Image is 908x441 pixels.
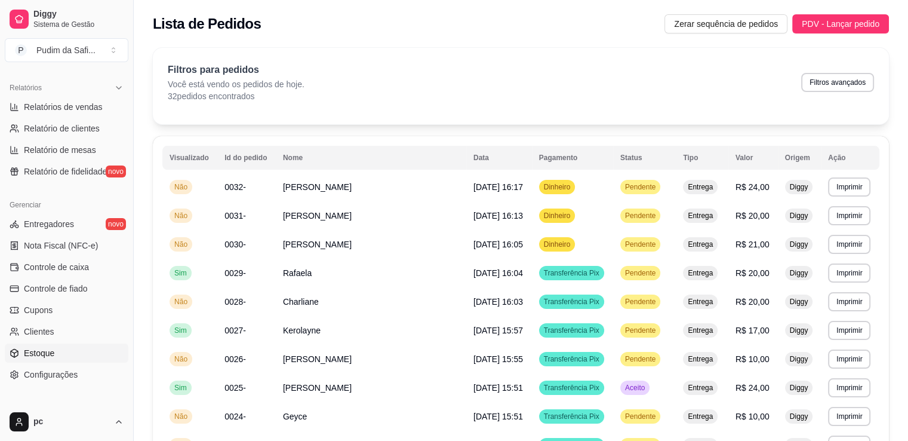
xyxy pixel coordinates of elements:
[217,146,276,170] th: Id do pedido
[541,240,573,249] span: Dinheiro
[473,383,523,393] span: [DATE] 15:51
[5,322,128,341] a: Clientes
[5,140,128,160] a: Relatório de mesas
[828,264,870,283] button: Imprimir
[5,195,128,215] div: Gerenciar
[5,301,128,320] a: Cupons
[828,235,870,254] button: Imprimir
[802,17,879,30] span: PDV - Lançar pedido
[623,412,658,421] span: Pendente
[541,383,602,393] span: Transferência Pix
[283,297,319,307] span: Charliane
[5,162,128,181] a: Relatório de fidelidadenovo
[276,146,466,170] th: Nome
[224,240,246,249] span: 0030-
[5,279,128,298] a: Controle de fiado
[283,383,352,393] span: [PERSON_NAME]
[685,412,715,421] span: Entrega
[828,378,870,397] button: Imprimir
[728,146,778,170] th: Valor
[787,268,811,278] span: Diggy
[828,292,870,311] button: Imprimir
[685,240,715,249] span: Entrega
[24,166,107,177] span: Relatório de fidelidade
[162,146,217,170] th: Visualizado
[172,211,190,220] span: Não
[224,326,246,335] span: 0027-
[24,347,54,359] span: Estoque
[172,182,190,192] span: Não
[685,297,715,307] span: Entrega
[466,146,532,170] th: Data
[828,321,870,340] button: Imprimir
[787,412,811,421] span: Diggy
[674,17,778,30] span: Zerar sequência de pedidos
[168,63,304,77] p: Filtros para pedidos
[168,78,304,90] p: Você está vendo os pedidos de hoje.
[283,326,321,335] span: Kerolayne
[532,146,613,170] th: Pagamento
[172,354,190,364] span: Não
[541,412,602,421] span: Transferência Pix
[473,240,523,249] span: [DATE] 16:05
[801,73,874,92] button: Filtros avançados
[541,326,602,335] span: Transferência Pix
[787,354,811,364] span: Diggy
[5,97,128,117] a: Relatórios de vendas
[283,412,307,421] span: Geyce
[735,268,770,278] span: R$ 20,00
[821,146,879,170] th: Ação
[828,350,870,369] button: Imprimir
[24,144,96,156] span: Relatório de mesas
[33,9,124,20] span: Diggy
[473,211,523,220] span: [DATE] 16:13
[787,326,811,335] span: Diggy
[24,261,89,273] span: Controle de caixa
[5,119,128,138] a: Relatório de clientes
[473,326,523,335] span: [DATE] 15:57
[685,268,715,278] span: Entrega
[828,206,870,225] button: Imprimir
[735,383,770,393] span: R$ 24,00
[5,399,128,418] div: Diggy
[283,268,312,278] span: Rafaela
[24,122,100,134] span: Relatório de clientes
[541,354,602,364] span: Transferência Pix
[828,177,870,197] button: Imprimir
[735,182,770,192] span: R$ 24,00
[473,412,523,421] span: [DATE] 15:51
[735,240,770,249] span: R$ 21,00
[224,268,246,278] span: 0029-
[685,182,715,192] span: Entrega
[623,268,658,278] span: Pendente
[24,369,78,381] span: Configurações
[172,412,190,421] span: Não
[778,146,821,170] th: Origem
[24,326,54,338] span: Clientes
[224,211,246,220] span: 0031-
[473,354,523,364] span: [DATE] 15:55
[787,383,811,393] span: Diggy
[5,215,128,234] a: Entregadoresnovo
[735,354,770,364] span: R$ 10,00
[541,268,602,278] span: Transferência Pix
[24,218,74,230] span: Entregadores
[172,383,189,393] span: Sim
[224,182,246,192] span: 0032-
[473,182,523,192] span: [DATE] 16:17
[224,383,246,393] span: 0025-
[24,101,103,113] span: Relatórios de vendas
[685,354,715,364] span: Entrega
[172,268,189,278] span: Sim
[473,268,523,278] span: [DATE] 16:04
[623,240,658,249] span: Pendente
[541,182,573,192] span: Dinheiro
[623,326,658,335] span: Pendente
[283,354,352,364] span: [PERSON_NAME]
[36,44,96,56] div: Pudim da Safi ...
[168,90,304,102] p: 32 pedidos encontrados
[24,283,88,295] span: Controle de fiado
[224,354,246,364] span: 0026-
[623,354,658,364] span: Pendente
[33,20,124,29] span: Sistema de Gestão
